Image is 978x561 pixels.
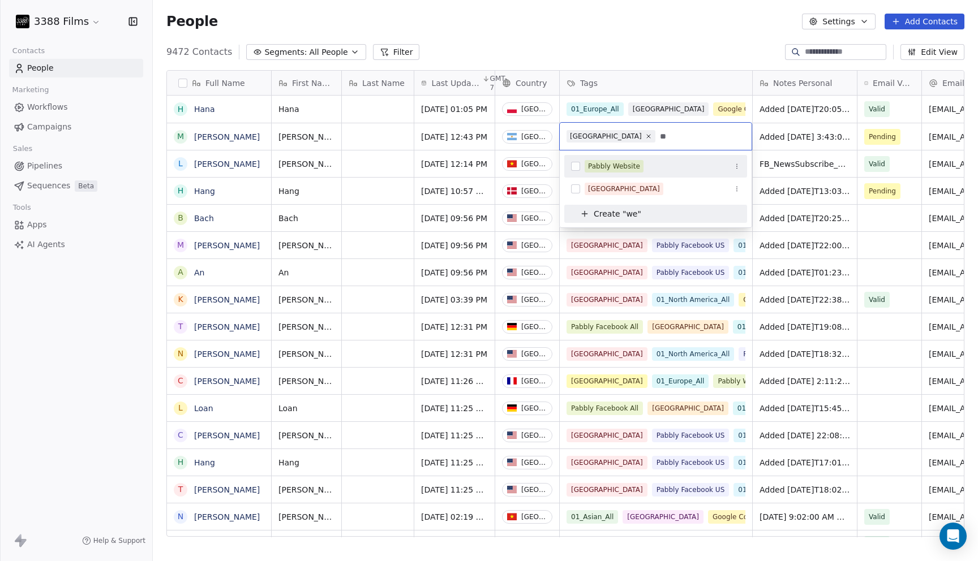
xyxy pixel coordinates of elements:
span: we [626,208,637,220]
span: " [638,208,641,220]
div: Pabbly Website [588,161,640,171]
div: Suggestions [564,155,747,223]
button: Create "we" [571,205,740,223]
div: [GEOGRAPHIC_DATA] [570,131,642,141]
span: Create " [594,208,626,220]
div: [GEOGRAPHIC_DATA] [588,184,660,194]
